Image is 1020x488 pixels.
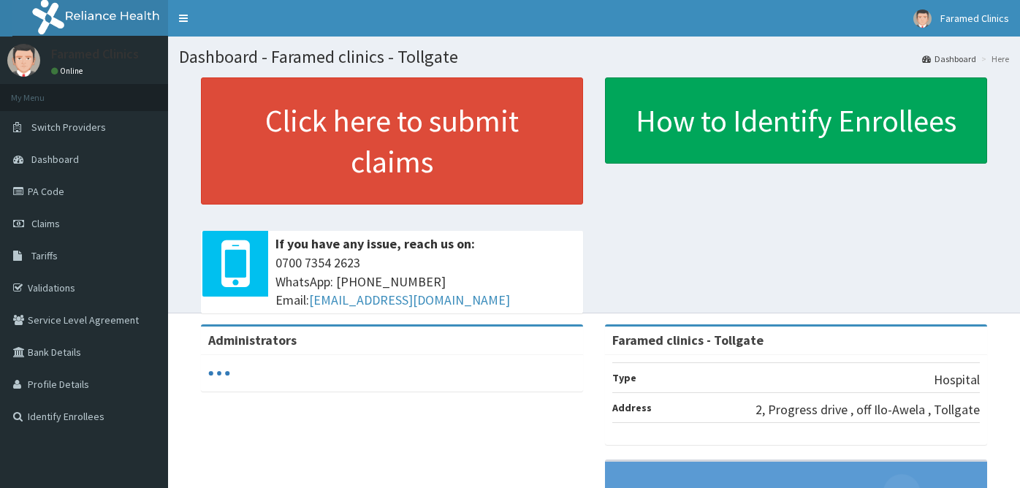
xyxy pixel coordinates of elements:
span: Tariffs [31,249,58,262]
span: Faramed Clinics [940,12,1009,25]
svg: audio-loading [208,362,230,384]
span: Dashboard [31,153,79,166]
li: Here [978,53,1009,65]
b: Type [612,371,636,384]
p: Faramed Clinics [51,47,139,61]
a: Dashboard [922,53,976,65]
img: User Image [7,44,40,77]
span: Switch Providers [31,121,106,134]
p: 2, Progress drive , off Ilo-Awela , Tollgate [756,400,980,419]
span: Claims [31,217,60,230]
b: Administrators [208,332,297,348]
a: How to Identify Enrollees [605,77,987,164]
a: [EMAIL_ADDRESS][DOMAIN_NAME] [309,291,510,308]
strong: Faramed clinics - Tollgate [612,332,764,348]
a: Online [51,66,86,76]
img: User Image [913,9,932,28]
b: Address [612,401,652,414]
b: If you have any issue, reach us on: [275,235,475,252]
p: Hospital [934,370,980,389]
a: Click here to submit claims [201,77,583,205]
span: 0700 7354 2623 WhatsApp: [PHONE_NUMBER] Email: [275,253,576,310]
h1: Dashboard - Faramed clinics - Tollgate [179,47,1009,66]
